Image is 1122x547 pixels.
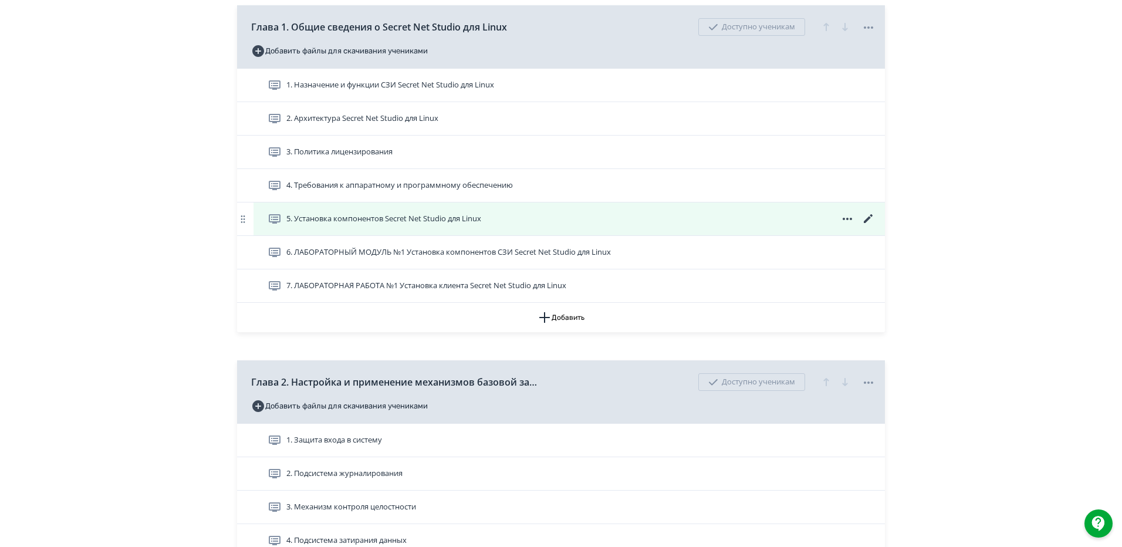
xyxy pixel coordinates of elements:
button: Добавить файлы для скачивания учениками [251,397,428,416]
span: 1. Защита входа в систему [286,434,382,446]
span: 6. ЛАБОРАТОРНЫЙ МОДУЛЬ №1 Установка компонентов СЗИ Secret Net Studio для Linux [286,247,611,258]
div: Доступно ученикам [698,18,805,36]
div: Доступно ученикам [698,373,805,391]
span: 7. ЛАБОРАТОРНАЯ РАБОТА №1 Установка клиента Secret Net Studio для Linux [286,280,566,292]
span: 5. Установка компонентов Secret Net Studio для Linux [286,213,481,225]
span: 4. Требования к аппаратному и программному обеспечению [286,180,513,191]
span: 3. Механизм контроля целостности [286,501,416,513]
span: 4. Подсистема затирания данных [286,535,407,546]
div: 6. ЛАБОРАТОРНЫЙ МОДУЛЬ №1 Установка компонентов СЗИ Secret Net Studio для Linux [237,236,885,269]
button: Добавить [237,303,885,332]
span: Глава 2. Настройка и применение механизмов базовой защиты Secret Net Studio для Linux [251,375,545,389]
span: 1. Назначение и функции СЗИ Secret Net Studio для Linux [286,79,494,91]
div: 4. Требования к аппаратному и программному обеспечению [237,169,885,202]
span: 2. Архитектура Secret Net Studio для Linux [286,113,438,124]
span: 2. Подсистема журналирования [286,468,403,480]
span: 3. Политика лицензирования [286,146,393,158]
div: 2. Подсистема журналирования [237,457,885,491]
div: 2. Архитектура Secret Net Studio для Linux [237,102,885,136]
span: Глава 1. Общие сведения о Secret Net Studio для Linux [251,20,507,34]
div: 7. ЛАБОРАТОРНАЯ РАБОТА №1 Установка клиента Secret Net Studio для Linux [237,269,885,303]
button: Добавить файлы для скачивания учениками [251,42,428,60]
div: 1. Защита входа в систему [237,424,885,457]
div: 3. Механизм контроля целостности [237,491,885,524]
div: 1. Назначение и функции СЗИ Secret Net Studio для Linux [237,69,885,102]
div: 5. Установка компонентов Secret Net Studio для Linux [237,202,885,236]
div: 3. Политика лицензирования [237,136,885,169]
